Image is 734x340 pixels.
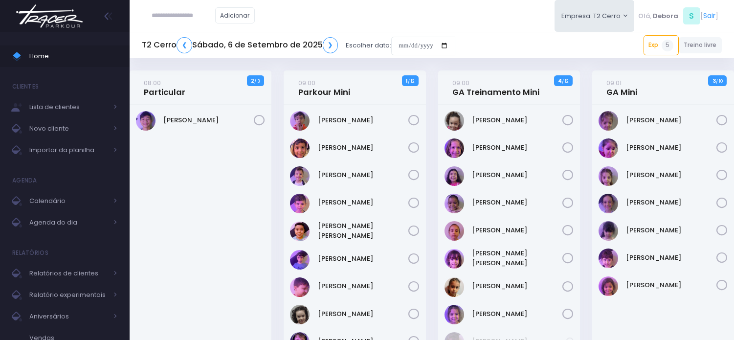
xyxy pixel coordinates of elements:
h4: Agenda [12,171,37,190]
a: [PERSON_NAME] [472,115,562,125]
img: Maya Chinellato [445,277,464,297]
a: [PERSON_NAME] [318,281,408,291]
img: Benjamin Franco [290,111,310,131]
img: Laura Ximenes Zanini [599,249,618,268]
span: Debora [653,11,678,21]
a: [PERSON_NAME] [472,226,562,235]
a: [PERSON_NAME] [318,309,408,319]
span: Importar da planilha [29,144,108,157]
a: [PERSON_NAME] [318,198,408,207]
a: Treino livre [679,37,722,53]
span: Relatório experimentais [29,289,108,301]
span: Aniversários [29,310,108,323]
img: Maria Eduarda Dragonetti [290,305,310,324]
span: Agenda do dia [29,216,108,229]
img: Luna de Barros Guerinaud [445,249,464,269]
small: / 12 [408,78,414,84]
h4: Clientes [12,77,39,96]
img: Albert Hong [136,111,156,131]
div: Escolher data: [142,34,455,57]
a: [PERSON_NAME] [626,115,716,125]
strong: 1 [406,77,408,85]
span: Lista de clientes [29,101,108,113]
img: Alice Bordini [599,111,618,131]
a: [PERSON_NAME] [318,170,408,180]
span: Calendário [29,195,108,207]
a: ❮ [177,37,192,53]
img: Beatriz Gelber de Azevedo [599,138,618,158]
img: Laura Oliveira Alves [445,221,464,241]
a: Exp5 [644,35,679,55]
img: Lucas Vidal [290,277,310,297]
a: [PERSON_NAME] [472,281,562,291]
a: 09:00GA Treinamento Mini [452,78,539,97]
a: [PERSON_NAME] [PERSON_NAME] [472,249,562,268]
img: Melissa Minotti [445,305,464,324]
a: [PERSON_NAME] [626,143,716,153]
div: [ ] [634,5,722,27]
a: [PERSON_NAME] [626,280,716,290]
a: 08:00Particular [144,78,185,97]
img: Beatriz Giometti [445,138,464,158]
a: [PERSON_NAME] [626,226,716,235]
small: 09:00 [298,78,315,88]
a: [PERSON_NAME] [472,170,562,180]
a: ❯ [323,37,338,53]
a: [PERSON_NAME] [626,170,716,180]
a: [PERSON_NAME] [472,198,562,207]
strong: 3 [712,77,716,85]
small: / 3 [254,78,260,84]
img: Isabela Sanseverino Curvo Candido Lima [599,221,618,241]
span: Olá, [638,11,651,21]
img: Leonardo Ito Bueno Ramos [290,222,310,241]
img: Lucas Pesciallo [290,250,310,270]
span: Relatórios de clientes [29,267,108,280]
span: 5 [662,40,673,51]
small: 08:00 [144,78,161,88]
small: / 12 [562,78,568,84]
a: [PERSON_NAME] [318,115,408,125]
small: 09:01 [606,78,622,88]
img: Bento Oliveira da Costa [290,138,310,158]
strong: 2 [251,77,254,85]
a: Adicionar [215,7,255,23]
h4: Relatórios [12,243,48,263]
img: Giovanna Silveira Barp [445,166,464,186]
strong: 4 [558,77,562,85]
span: Home [29,50,117,63]
img: Helena Maciel dos Santos [445,194,464,213]
h5: T2 Cerro Sábado, 6 de Setembro de 2025 [142,37,338,53]
a: [PERSON_NAME] [318,254,408,264]
a: [PERSON_NAME] [472,309,562,319]
a: [PERSON_NAME] [626,198,716,207]
img: Mariana Mota Aviles [599,276,618,296]
img: Antonella sousa bertanha [445,111,464,131]
a: Sair [703,11,715,21]
img: Clara Bordini [599,166,618,186]
a: [PERSON_NAME] [318,143,408,153]
a: [PERSON_NAME] [163,115,254,125]
small: 09:00 [452,78,469,88]
img: Helena de Oliveira Mendonça [599,194,618,213]
span: S [683,7,700,24]
img: Henrique Aviles [290,194,310,213]
small: / 10 [716,78,723,84]
a: [PERSON_NAME] [PERSON_NAME] [318,221,408,240]
img: Gabriel Afonso Frisch [290,166,310,186]
a: 09:01GA Mini [606,78,637,97]
a: [PERSON_NAME] [472,143,562,153]
a: 09:00Parkour Mini [298,78,350,97]
a: [PERSON_NAME] [626,253,716,263]
span: Novo cliente [29,122,108,135]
